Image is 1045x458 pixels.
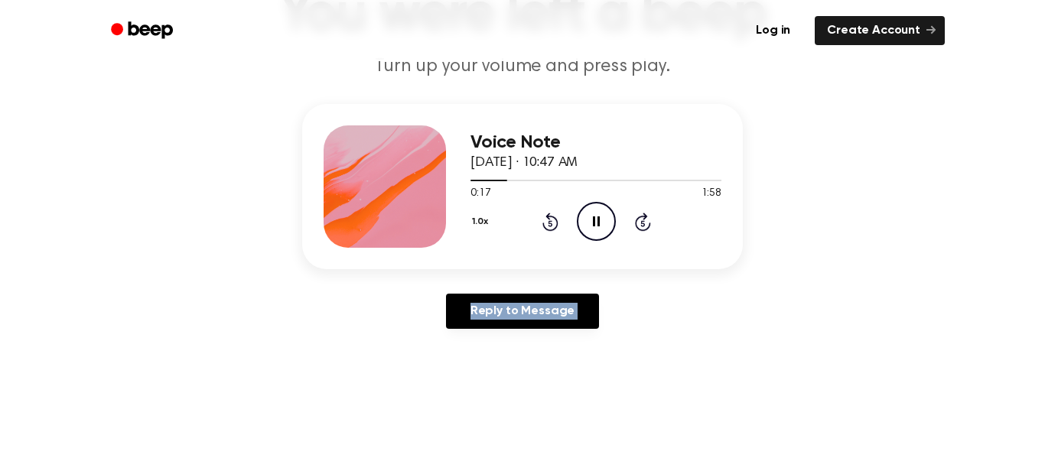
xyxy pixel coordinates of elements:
span: [DATE] · 10:47 AM [470,156,578,170]
a: Beep [100,16,187,46]
span: 0:17 [470,186,490,202]
a: Reply to Message [446,294,599,329]
a: Create Account [815,16,945,45]
p: Turn up your volume and press play. [229,54,816,80]
a: Log in [741,13,806,48]
button: 1.0x [470,209,493,235]
span: 1:58 [702,186,721,202]
h3: Voice Note [470,132,721,153]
